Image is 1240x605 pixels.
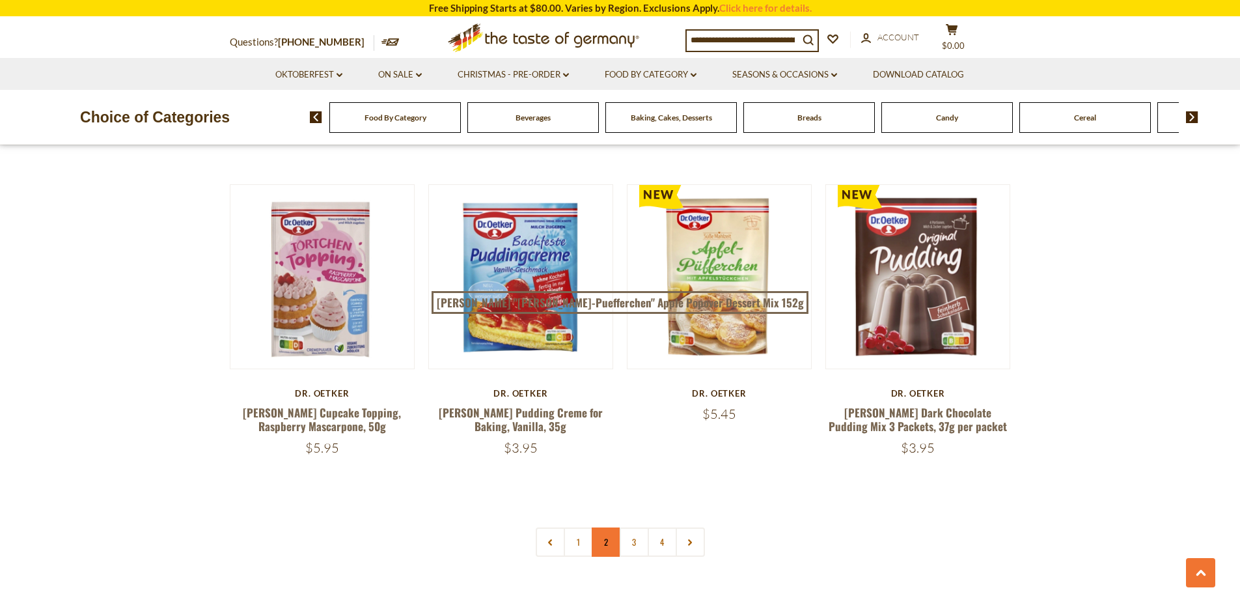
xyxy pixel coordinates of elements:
[933,23,972,56] button: $0.00
[504,440,538,456] span: $3.95
[564,528,593,557] a: 1
[305,440,339,456] span: $5.95
[826,185,1010,369] img: Dr. Oetker Dark Chocolate Pudding Mix 3 Packets, 37g per packet
[648,528,677,557] a: 4
[1186,111,1198,123] img: next arrow
[429,185,613,369] img: Dr. Oetker Pudding Creme for Baking, Vanilla, 35g
[732,68,837,82] a: Seasons & Occasions
[901,440,935,456] span: $3.95
[439,404,603,434] a: [PERSON_NAME] Pudding Creme for Baking, Vanilla, 35g
[936,113,958,122] a: Candy
[310,111,322,123] img: previous arrow
[829,404,1007,434] a: [PERSON_NAME] Dark Chocolate Pudding Mix 3 Packets, 37g per packet
[605,68,696,82] a: Food By Category
[719,2,812,14] a: Click here for details.
[278,36,365,48] a: [PHONE_NUMBER]
[428,388,614,399] div: Dr. Oetker
[702,406,736,422] span: $5.45
[877,32,919,42] span: Account
[230,34,374,51] p: Questions?
[378,68,422,82] a: On Sale
[1074,113,1096,122] a: Cereal
[516,113,551,122] a: Beverages
[592,528,621,557] a: 2
[873,68,964,82] a: Download Catalog
[825,388,1011,399] div: Dr. Oetker
[861,31,919,45] a: Account
[275,68,342,82] a: Oktoberfest
[230,388,415,399] div: Dr. Oetker
[243,404,401,434] a: [PERSON_NAME] Cupcake Topping, Raspberry Mascarpone, 50g
[620,528,649,557] a: 3
[627,185,812,369] img: Dr. Oetker "Apfel-Puefferchen" Apple Popover Dessert Mix 152g
[458,68,569,82] a: Christmas - PRE-ORDER
[631,113,712,122] a: Baking, Cakes, Desserts
[230,185,415,369] img: Dr. Oetker Cupcake Topping, Raspberry Mascarpone, 50g
[365,113,426,122] a: Food By Category
[942,40,965,51] span: $0.00
[627,388,812,399] div: Dr. Oetker
[432,291,808,315] a: [PERSON_NAME] "[PERSON_NAME]-Puefferchen" Apple Popover Dessert Mix 152g
[797,113,821,122] a: Breads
